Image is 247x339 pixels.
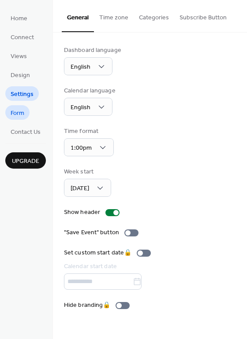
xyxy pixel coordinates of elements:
[5,152,46,169] button: Upgrade
[64,127,112,136] div: Time format
[11,52,27,61] span: Views
[11,14,27,23] span: Home
[5,67,35,82] a: Design
[64,208,100,217] div: Show header
[5,124,46,139] a: Contact Us
[5,105,30,120] a: Form
[11,33,34,42] span: Connect
[64,86,116,96] div: Calendar language
[71,61,90,73] span: English
[71,142,92,154] span: 1:00pm
[11,109,24,118] span: Form
[71,102,90,114] span: English
[12,157,39,166] span: Upgrade
[11,128,41,137] span: Contact Us
[5,11,33,25] a: Home
[71,183,89,195] span: [DATE]
[64,167,109,177] div: Week start
[11,90,34,99] span: Settings
[11,71,30,80] span: Design
[5,29,39,44] a: Connect
[5,48,32,63] a: Views
[64,46,121,55] div: Dashboard language
[5,86,39,101] a: Settings
[64,228,119,237] div: "Save Event" button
